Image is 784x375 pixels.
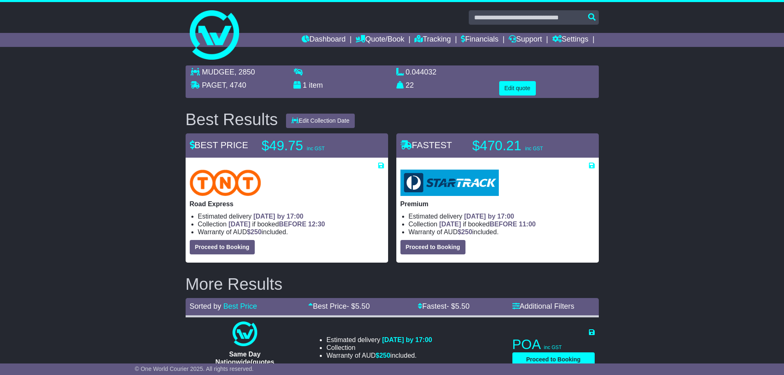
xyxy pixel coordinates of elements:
[228,221,250,228] span: [DATE]
[326,336,432,344] li: Estimated delivery
[490,221,517,228] span: BEFORE
[406,81,414,89] span: 22
[382,336,432,343] span: [DATE] by 17:00
[198,220,384,228] li: Collection
[326,344,432,352] li: Collection
[544,345,562,350] span: inc GST
[235,68,255,76] span: , 2850
[262,137,365,154] p: $49.75
[376,352,391,359] span: $
[226,81,246,89] span: , 4740
[309,81,323,89] span: item
[418,302,470,310] a: Fastest- $5.50
[519,221,536,228] span: 11:00
[135,366,254,372] span: © One World Courier 2025. All rights reserved.
[347,302,370,310] span: - $
[400,240,465,254] button: Proceed to Booking
[190,302,221,310] span: Sorted by
[464,213,514,220] span: [DATE] by 17:00
[400,140,452,150] span: FASTEST
[247,228,262,235] span: $
[461,228,472,235] span: 250
[233,321,257,346] img: One World Courier: Same Day Nationwide(quotes take 0.5-1 hour)
[379,352,391,359] span: 250
[251,228,262,235] span: 250
[302,33,346,47] a: Dashboard
[552,33,589,47] a: Settings
[414,33,451,47] a: Tracking
[356,33,404,47] a: Quote/Book
[512,302,575,310] a: Additional Filters
[326,352,432,359] li: Warranty of AUD included.
[461,33,498,47] a: Financials
[409,228,595,236] li: Warranty of AUD included.
[409,220,595,228] li: Collection
[223,302,257,310] a: Best Price
[190,140,248,150] span: BEST PRICE
[512,336,595,353] p: POA
[455,302,470,310] span: 5.50
[228,221,325,228] span: if booked
[303,81,307,89] span: 1
[439,221,461,228] span: [DATE]
[286,114,355,128] button: Edit Collection Date
[190,170,261,196] img: TNT Domestic: Road Express
[406,68,437,76] span: 0.044032
[190,200,384,208] p: Road Express
[215,351,274,373] span: Same Day Nationwide(quotes take 0.5-1 hour)
[186,275,599,293] h2: More Results
[198,212,384,220] li: Estimated delivery
[198,228,384,236] li: Warranty of AUD included.
[400,170,499,196] img: StarTrack: Premium
[308,302,370,310] a: Best Price- $5.50
[254,213,304,220] span: [DATE] by 17:00
[279,221,307,228] span: BEFORE
[307,146,325,151] span: inc GST
[409,212,595,220] li: Estimated delivery
[499,81,536,95] button: Edit quote
[439,221,535,228] span: if booked
[202,68,235,76] span: MUDGEE
[525,146,543,151] span: inc GST
[447,302,470,310] span: - $
[202,81,226,89] span: PAGET
[512,352,595,367] button: Proceed to Booking
[400,200,595,208] p: Premium
[472,137,575,154] p: $470.21
[458,228,472,235] span: $
[190,240,255,254] button: Proceed to Booking
[181,110,282,128] div: Best Results
[355,302,370,310] span: 5.50
[308,221,325,228] span: 12:30
[509,33,542,47] a: Support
